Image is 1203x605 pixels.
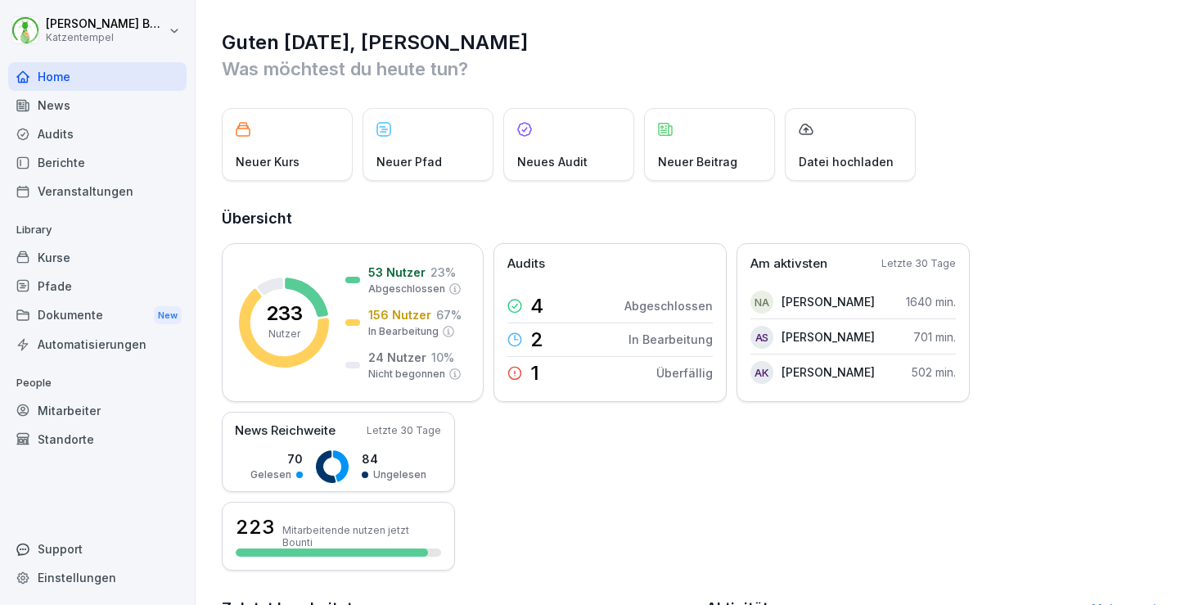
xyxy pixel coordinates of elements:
p: Überfällig [656,364,713,382]
p: 1640 min. [906,293,956,310]
a: Berichte [8,148,187,177]
p: [PERSON_NAME] [782,293,875,310]
p: Neuer Kurs [236,153,300,170]
h2: Übersicht [222,207,1178,230]
h1: Guten [DATE], [PERSON_NAME] [222,29,1178,56]
p: 156 Nutzer [368,306,431,323]
p: [PERSON_NAME] [782,328,875,345]
p: Mitarbeitende nutzen jetzt Bounti [282,524,441,549]
p: 10 % [431,349,454,366]
a: Automatisierungen [8,330,187,359]
p: 23 % [430,264,456,281]
p: People [8,370,187,396]
p: [PERSON_NAME] Benedix [46,17,165,31]
a: Veranstaltungen [8,177,187,205]
p: Neuer Pfad [376,153,442,170]
h3: 223 [236,513,274,541]
a: News [8,91,187,120]
a: Mitarbeiter [8,396,187,425]
a: Kurse [8,243,187,272]
p: Letzte 30 Tage [881,256,956,271]
a: Pfade [8,272,187,300]
p: News Reichweite [235,422,336,440]
p: Ungelesen [373,467,426,482]
p: Datei hochladen [799,153,894,170]
p: 4 [530,296,543,316]
p: Katzentempel [46,32,165,43]
p: Am aktivsten [750,255,827,273]
p: 1 [530,363,539,383]
p: 24 Nutzer [368,349,426,366]
p: Nutzer [268,327,300,341]
a: DokumenteNew [8,300,187,331]
p: Letzte 30 Tage [367,423,441,438]
div: AS [750,326,773,349]
p: 84 [362,450,426,467]
a: Home [8,62,187,91]
a: Einstellungen [8,563,187,592]
a: Standorte [8,425,187,454]
p: Nicht begonnen [368,367,445,382]
div: AK [750,361,773,384]
div: Dokumente [8,300,187,331]
p: In Bearbeitung [629,331,713,348]
p: Audits [507,255,545,273]
p: [PERSON_NAME] [782,363,875,381]
p: 701 min. [913,328,956,345]
p: Neues Audit [517,153,588,170]
div: New [154,306,182,325]
p: 502 min. [912,363,956,381]
p: 70 [250,450,303,467]
p: Abgeschlossen [368,282,445,296]
p: Library [8,217,187,243]
p: In Bearbeitung [368,324,439,339]
p: Neuer Beitrag [658,153,737,170]
p: 53 Nutzer [368,264,426,281]
p: Was möchtest du heute tun? [222,56,1178,82]
p: 2 [530,330,543,350]
p: Gelesen [250,467,291,482]
a: Audits [8,120,187,148]
p: 233 [266,304,303,323]
div: Support [8,535,187,563]
div: NA [750,291,773,314]
p: 67 % [436,306,462,323]
p: Abgeschlossen [624,297,713,314]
